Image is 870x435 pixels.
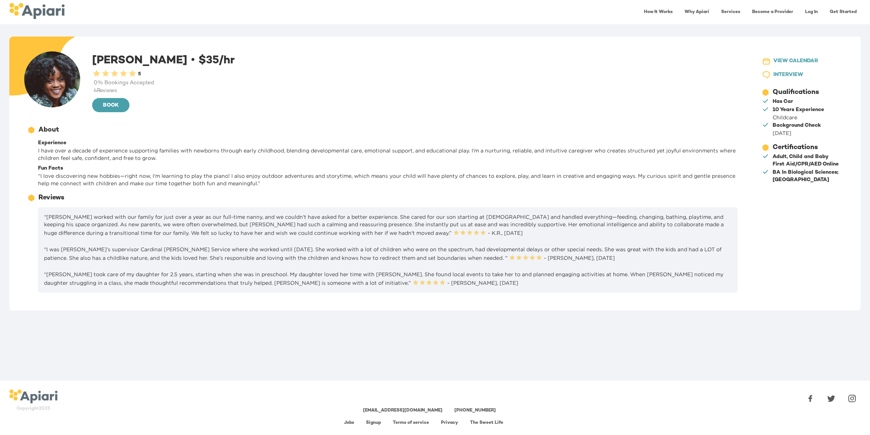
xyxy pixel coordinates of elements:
[773,106,824,114] div: 10 Years Experience
[773,57,818,66] span: VIEW CALENDAR
[773,88,819,97] div: Qualifications
[755,54,841,68] button: VIEW CALENDAR
[38,193,64,203] div: Reviews
[137,71,141,78] div: 5
[363,408,442,413] a: [EMAIL_ADDRESS][DOMAIN_NAME]
[773,98,793,105] div: Has Car
[639,4,677,20] a: How It Works
[393,420,429,425] a: Terms of service
[748,4,798,20] a: Become a Provider
[92,98,129,112] button: BOOK
[470,420,503,425] a: The Sweet Life
[454,407,496,414] div: [PHONE_NUMBER]
[38,147,738,162] p: I have over a decade of experience supporting families with newborns through early childhood, ble...
[92,51,741,113] div: [PERSON_NAME]
[44,213,732,237] p: “[PERSON_NAME] worked with our family for just over a year as our full-time nanny, and we couldn’...
[92,87,741,95] div: 4 Reviews
[9,390,57,404] img: logo
[38,165,738,172] div: Fun Facts
[344,420,354,425] a: Jobs
[38,125,59,135] div: About
[680,4,714,20] a: Why Apiari
[44,246,732,262] p: “I was [PERSON_NAME]’s supervisor Cardinal [PERSON_NAME] Service where she worked until [DATE]. S...
[773,114,824,121] div: Childcare
[190,53,195,65] span: •
[825,4,861,20] a: Get Started
[24,51,80,107] img: user-photo-123-1750454176537.jpeg
[38,139,738,147] div: Experience
[441,420,458,425] a: Privacy
[366,420,381,425] a: Signup
[92,79,741,87] div: 0 % Bookings Accepted
[98,101,123,110] span: BOOK
[801,4,822,20] a: Log In
[755,68,841,82] button: INTERVIEW
[187,55,235,67] span: $ 35 /hr
[773,143,818,152] div: Certifications
[773,129,821,137] div: [DATE]
[9,3,65,19] img: logo
[9,406,57,412] div: Copyright 2025
[773,70,803,80] span: INTERVIEW
[717,4,745,20] a: Services
[38,173,735,186] span: “ I love discovering new hobbies—right now, I'm learning to play the piano! I also enjoy outdoor ...
[773,122,821,129] div: Background Check
[773,169,840,184] div: BA In Biological Sciences; [GEOGRAPHIC_DATA]
[773,153,840,168] div: Adult, Child and Baby First Aid/CPR/AED Online
[44,271,732,287] p: “[PERSON_NAME] took care of my daughter for 2.5 years, starting when she was in preschool. My dau...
